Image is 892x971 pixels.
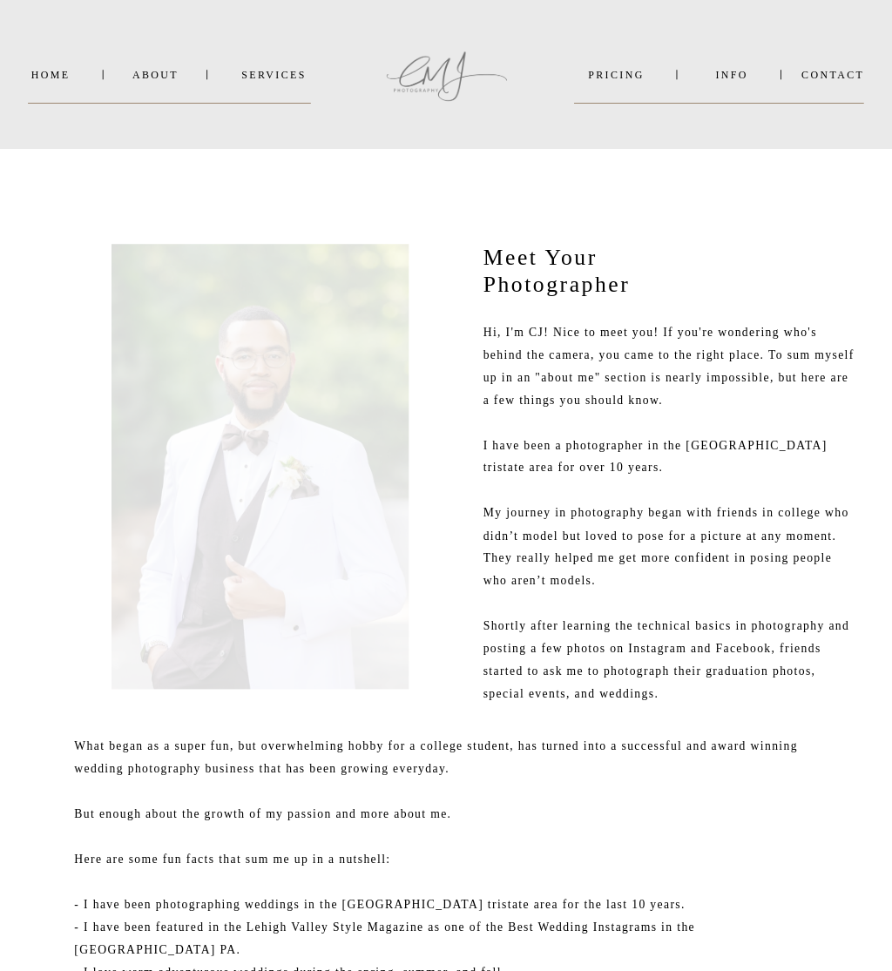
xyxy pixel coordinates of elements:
a: Home [28,69,72,80]
h1: Meet Your Photographer [483,244,648,304]
p: Hi, I'm CJ! Nice to meet you! If you're wondering who's behind the camera, you came to the right ... [483,321,855,710]
a: SERVICES [236,69,311,80]
a: About [132,69,177,80]
a: PRICING [575,69,659,80]
a: Contact [801,69,865,80]
a: INFO [696,69,768,80]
